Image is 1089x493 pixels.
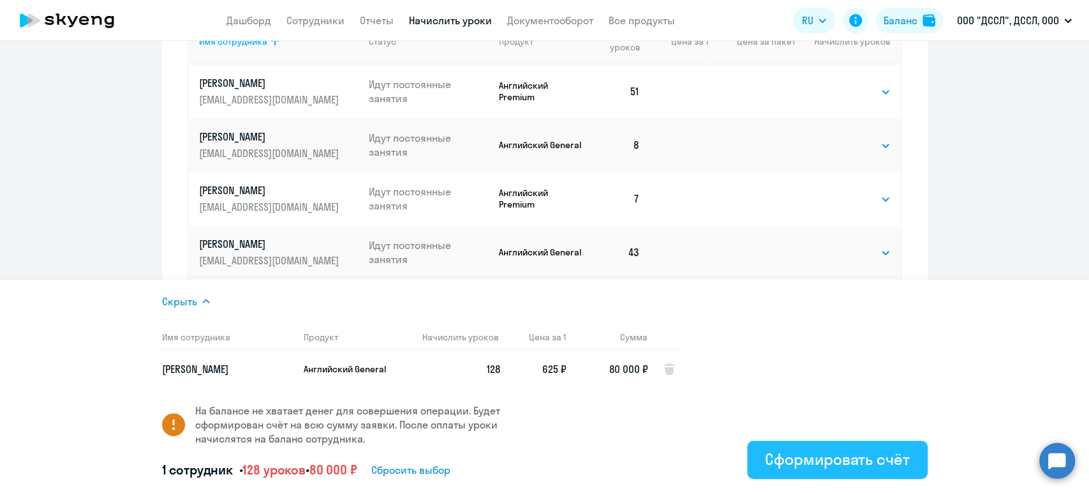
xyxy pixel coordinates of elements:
th: Цена за 1 [500,324,567,350]
div: Баланс [884,13,917,28]
p: [PERSON_NAME] [199,76,342,90]
div: Продукт [499,36,585,47]
img: balance [922,14,935,27]
div: Сформировать счёт [765,449,909,469]
p: [PERSON_NAME] [199,183,342,197]
a: [PERSON_NAME][EMAIL_ADDRESS][DOMAIN_NAME] [199,237,359,268]
th: Начислить уроков [795,19,900,64]
div: Остаток уроков [595,30,650,53]
td: 43 [585,225,650,279]
td: 625 ₽ [649,279,708,347]
h5: 1 сотрудник • • [162,461,357,479]
th: Цена за пакет [708,19,795,64]
p: [PERSON_NAME] [199,237,342,251]
p: [EMAIL_ADDRESS][DOMAIN_NAME] [199,93,342,107]
span: Сбросить выбор [371,462,450,478]
div: Статус [369,36,489,47]
button: ООО "ДССЛ", ДССЛ, ООО [951,5,1078,36]
a: [PERSON_NAME][EMAIL_ADDRESS][DOMAIN_NAME] [199,76,359,107]
a: Начислить уроки [409,14,492,27]
p: Английский General [499,247,585,258]
a: Документооборот [507,14,593,27]
td: 80 000 ₽ [708,279,795,347]
td: 51 [585,64,650,118]
p: Идут постоянные занятия [369,185,489,213]
span: 128 уроков [242,462,306,478]
a: Сотрудники [286,14,344,27]
p: [EMAIL_ADDRESS][DOMAIN_NAME] [199,200,342,214]
p: Английский General [499,139,585,151]
span: 625 ₽ [542,363,567,375]
p: Английский General [304,363,399,375]
p: Английский Premium [499,187,585,210]
p: На балансе не хватает денег для совершения операции. Будет сформирован счёт на всю сумму заявки. ... [195,404,535,446]
p: ООО "ДССЛ", ДССЛ, ООО [957,13,1059,28]
div: Продукт [499,36,533,47]
a: [PERSON_NAME][EMAIL_ADDRESS][DOMAIN_NAME] [199,183,359,214]
button: Сформировать счёт [747,441,927,479]
p: Идут постоянные занятия [369,238,489,266]
p: Идут постоянные занятия [369,77,489,105]
button: Балансbalance [876,8,943,33]
td: 7 [585,172,650,225]
a: Отчеты [360,14,394,27]
p: Английский Premium [499,80,585,103]
th: Имя сотрудника [162,324,293,350]
span: 128 [487,363,500,375]
div: Статус [369,36,396,47]
p: [EMAIL_ADDRESS][DOMAIN_NAME] [199,254,342,268]
a: Все продукты [609,14,675,27]
button: RU [793,8,835,33]
th: Начислить уроков [412,324,500,350]
p: Идут постоянные занятия [369,131,489,159]
a: Дашборд [226,14,271,27]
td: 8 [585,118,650,172]
div: Имя сотрудника [199,36,267,47]
p: [PERSON_NAME] [199,130,342,144]
p: [EMAIL_ADDRESS][DOMAIN_NAME] [199,146,342,160]
th: Цена за 1 [649,19,708,64]
td: 29 [585,279,650,347]
span: RU [802,13,813,28]
th: Продукт [293,324,412,350]
span: 80 000 ₽ [609,363,648,375]
p: [PERSON_NAME] [162,362,293,376]
a: [PERSON_NAME][EMAIL_ADDRESS][DOMAIN_NAME] [199,130,359,160]
th: Сумма [567,324,648,350]
div: Имя сотрудника [199,36,359,47]
span: Скрыть [162,294,197,309]
span: 80 000 ₽ [309,462,357,478]
span: Остаток уроков [595,30,641,53]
